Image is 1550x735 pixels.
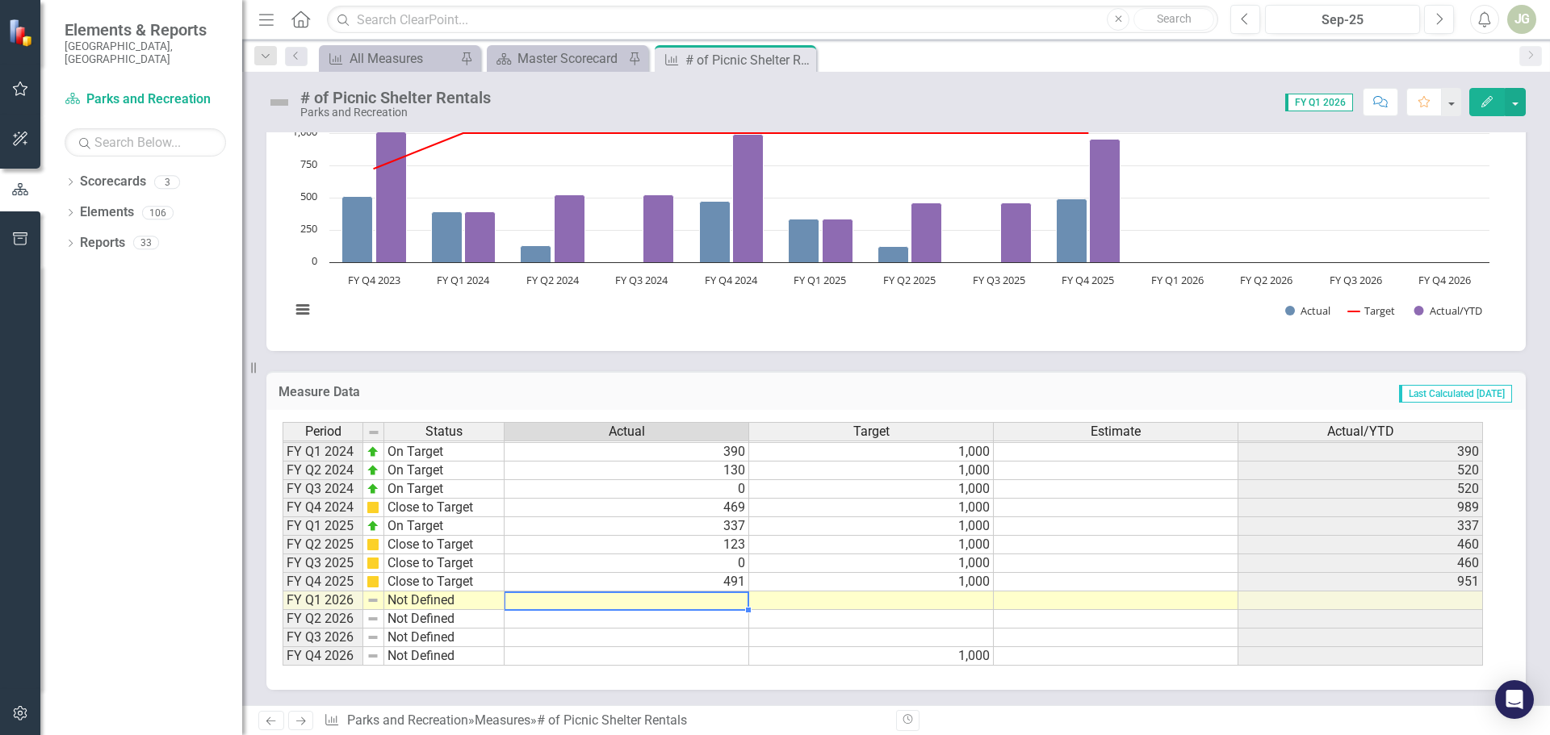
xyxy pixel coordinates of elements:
path: FY Q1 2024, 390. Actual. [432,211,463,262]
img: 8DAGhfEEPCf229AAAAAElFTkSuQmCC [367,612,379,625]
text: FY Q1 2026 [1151,273,1204,287]
button: JG [1507,5,1536,34]
path: FY Q2 2024, 130. Actual. [521,245,551,262]
span: Target [853,424,890,439]
path: FY Q2 2025, 123. Actual. [878,246,909,262]
div: 3 [154,175,180,189]
text: FY Q4 2023 [348,273,400,287]
span: FY Q1 2026 [1285,94,1353,111]
path: FY Q3 2024, 520. Actual/YTD. [643,194,674,262]
span: Search [1157,12,1192,25]
img: 8DAGhfEEPCf229AAAAAElFTkSuQmCC [367,594,379,607]
input: Search Below... [65,128,226,157]
td: 989 [1238,499,1483,517]
td: 123 [505,536,749,554]
td: 0 [505,480,749,499]
a: Measures [475,712,530,728]
td: On Target [384,480,505,499]
img: cBAA0RP0Y6D5n+AAAAAElFTkSuQmCC [367,538,379,551]
td: 520 [1238,461,1483,480]
text: FY Q3 2025 [973,273,1025,287]
div: # of Picnic Shelter Rentals [300,89,491,106]
img: cBAA0RP0Y6D5n+AAAAAElFTkSuQmCC [367,575,379,588]
span: Actual/YTD [1327,424,1394,439]
td: FY Q3 2025 [283,554,363,573]
input: Search ClearPoint... [327,6,1218,34]
td: 1,000 [749,573,994,591]
td: On Target [384,443,505,461]
button: Search [1133,8,1214,31]
img: 8DAGhfEEPCf229AAAAAElFTkSuQmCC [367,649,379,662]
td: FY Q1 2026 [283,591,363,610]
td: 1,000 [749,647,994,666]
div: All Measures [350,48,456,69]
button: Show Target [1348,303,1396,318]
div: Chart. Highcharts interactive chart. [283,93,1510,335]
div: Sep-25 [1271,10,1414,30]
path: FY Q2 2024, 520. Actual/YTD. [555,194,585,262]
td: Close to Target [384,536,505,554]
a: All Measures [323,48,456,69]
div: Master Scorecard [517,48,624,69]
svg: Interactive chart [283,93,1498,335]
td: 1,000 [749,517,994,536]
td: 1,000 [749,480,994,499]
text: FY Q4 2024 [705,273,758,287]
div: Open Intercom Messenger [1495,680,1534,719]
text: FY Q3 2026 [1330,273,1382,287]
span: Elements & Reports [65,20,226,40]
td: FY Q3 2026 [283,629,363,647]
td: 337 [1238,517,1483,536]
td: On Target [384,461,505,480]
span: Actual [609,424,645,439]
a: Elements [80,203,134,222]
a: Parks and Recreation [65,90,226,109]
div: 106 [142,206,174,219]
td: Not Defined [384,591,505,610]
td: FY Q4 2025 [283,573,363,591]
span: Status [425,424,463,439]
td: 1,000 [749,461,994,480]
text: FY Q4 2025 [1062,273,1114,287]
path: FY Q1 2025, 337. Actual/YTD. [823,219,853,262]
td: 1,000 [749,499,994,517]
g: Actual/YTD, series 3 of 3. Bar series with 13 bars. [376,101,1446,263]
text: 500 [300,189,317,203]
text: FY Q1 2024 [437,273,490,287]
img: 8DAGhfEEPCf229AAAAAElFTkSuQmCC [367,426,380,439]
td: Close to Target [384,554,505,573]
td: On Target [384,517,505,536]
text: 750 [300,157,317,171]
td: FY Q4 2024 [283,499,363,517]
button: Show Actual/YTD [1414,303,1482,318]
td: Close to Target [384,499,505,517]
td: Not Defined [384,647,505,666]
td: FY Q1 2024 [283,443,363,461]
div: # of Picnic Shelter Rentals [537,712,687,728]
td: 469 [505,499,749,517]
text: FY Q2 2026 [1240,273,1292,287]
td: 1,000 [749,554,994,573]
img: ClearPoint Strategy [8,18,36,46]
span: Last Calculated [DATE] [1399,385,1512,403]
path: FY Q2 2025, 460. Actual/YTD. [911,203,942,262]
span: Estimate [1091,424,1141,439]
button: Sep-25 [1265,5,1420,34]
td: 390 [505,443,749,461]
img: cBAA0RP0Y6D5n+AAAAAElFTkSuQmCC [367,557,379,570]
div: # of Picnic Shelter Rentals [685,50,812,70]
img: zOikAAAAAElFTkSuQmCC [367,464,379,477]
td: 460 [1238,554,1483,573]
a: Scorecards [80,173,146,191]
td: 1,000 [749,443,994,461]
img: zOikAAAAAElFTkSuQmCC [367,520,379,532]
path: FY Q4 2025, 491. Actual. [1057,198,1087,262]
path: FY Q4 2024, 989. Actual/YTD. [733,134,764,262]
td: 460 [1238,536,1483,554]
path: FY Q1 2025, 337. Actual. [789,219,819,262]
img: cBAA0RP0Y6D5n+AAAAAElFTkSuQmCC [367,501,379,514]
div: Parks and Recreation [300,106,491,119]
img: zOikAAAAAElFTkSuQmCC [367,482,379,495]
span: Period [305,424,341,439]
